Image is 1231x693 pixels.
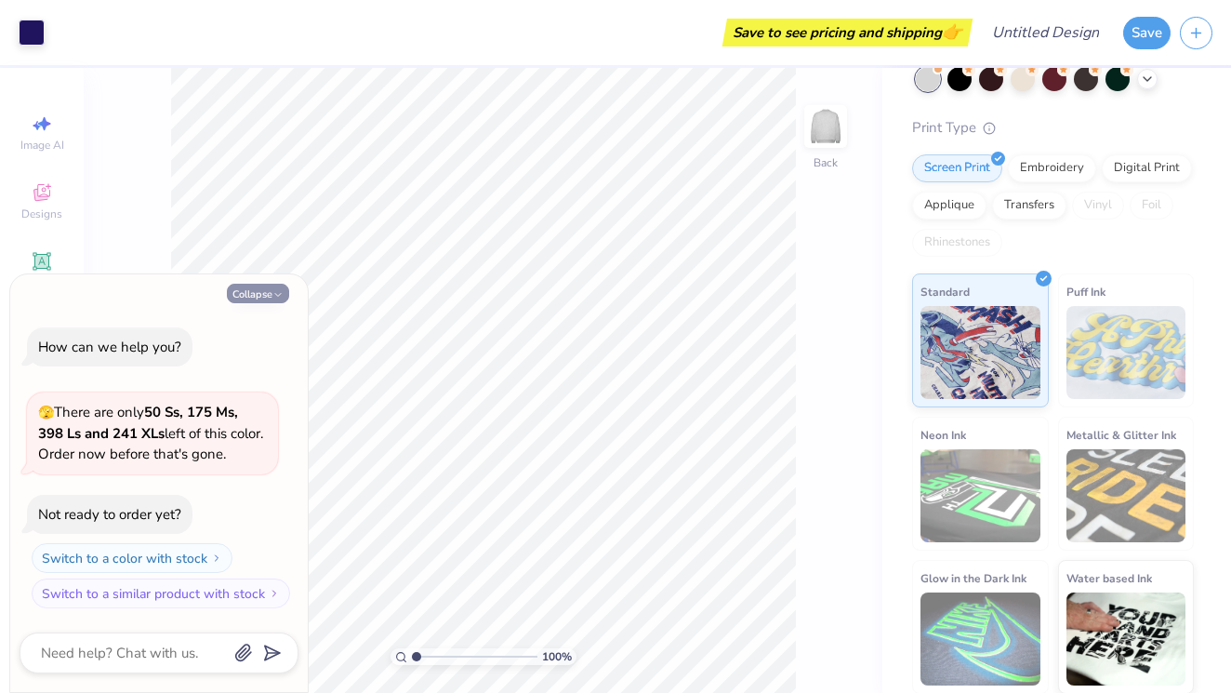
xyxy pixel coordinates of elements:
span: Glow in the Dark Ink [920,568,1026,588]
button: Save [1123,17,1171,49]
button: Switch to a similar product with stock [32,579,290,608]
img: Neon Ink [920,449,1040,542]
span: Image AI [20,138,64,153]
span: 100 % [542,648,572,665]
img: Metallic & Glitter Ink [1066,449,1186,542]
div: Vinyl [1072,192,1124,220]
img: Back [807,108,844,145]
div: Back [814,154,838,171]
span: Standard [920,282,970,301]
span: Metallic & Glitter Ink [1066,425,1176,445]
span: 👉 [942,20,962,43]
strong: 50 Ss, 175 Ms, 398 Ls and 241 XLs [38,403,238,443]
span: Neon Ink [920,425,966,445]
img: Standard [920,306,1040,399]
input: Untitled Design [977,14,1114,51]
div: Foil [1130,192,1173,220]
span: Puff Ink [1066,282,1105,301]
div: Print Type [912,117,1194,139]
div: Save to see pricing and shipping [727,19,968,47]
div: Applique [912,192,986,220]
span: 🫣 [38,404,54,421]
img: Switch to a color with stock [211,553,222,564]
span: Water based Ink [1066,568,1152,588]
span: There are only left of this color. Order now before that's gone. [38,403,263,463]
button: Switch to a color with stock [32,543,232,573]
button: Collapse [227,284,289,303]
div: Screen Print [912,154,1002,182]
div: Digital Print [1102,154,1192,182]
span: Designs [21,207,62,221]
img: Switch to a similar product with stock [269,588,280,599]
div: Rhinestones [912,229,1002,257]
img: Glow in the Dark Ink [920,593,1040,686]
div: How can we help you? [38,338,181,356]
div: Embroidery [1008,154,1096,182]
img: Water based Ink [1066,593,1186,686]
div: Not ready to order yet? [38,505,181,524]
img: Puff Ink [1066,306,1186,399]
div: Transfers [992,192,1066,220]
